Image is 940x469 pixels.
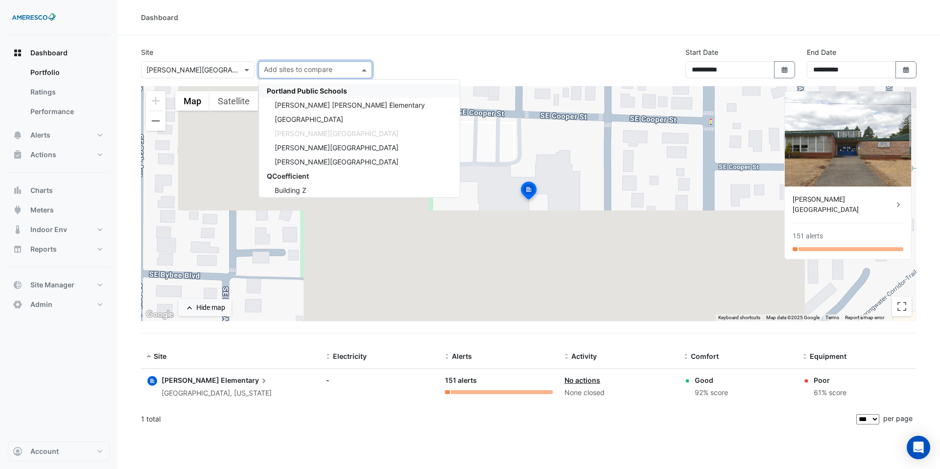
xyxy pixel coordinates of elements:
[8,125,110,145] button: Alerts
[814,375,846,385] div: Poor
[162,388,272,399] div: [GEOGRAPHIC_DATA], [US_STATE]
[23,102,110,121] a: Performance
[196,303,225,313] div: Hide map
[807,47,836,57] label: End Date
[210,91,258,111] button: Show satellite imagery
[12,8,56,27] img: Company Logo
[810,352,846,360] span: Equipment
[892,297,912,316] button: Toggle fullscreen view
[23,63,110,82] a: Portfolio
[154,352,166,360] span: Site
[785,92,911,187] img: Kelly Elementary
[275,143,399,152] span: [PERSON_NAME][GEOGRAPHIC_DATA]
[685,47,718,57] label: Start Date
[275,101,425,109] span: [PERSON_NAME] [PERSON_NAME] Elementary
[262,64,332,77] div: Add sites to compare
[8,442,110,461] button: Account
[902,66,911,74] fa-icon: Select Date
[8,43,110,63] button: Dashboard
[13,186,23,195] app-icon: Charts
[907,436,930,459] div: Open Intercom Messenger
[883,414,913,422] span: per page
[825,315,839,320] a: Terms (opens in new tab)
[275,158,399,166] span: [PERSON_NAME][GEOGRAPHIC_DATA]
[8,295,110,314] button: Admin
[30,130,50,140] span: Alerts
[13,205,23,215] app-icon: Meters
[13,150,23,160] app-icon: Actions
[162,376,219,384] span: [PERSON_NAME]
[691,352,719,360] span: Comfort
[30,186,53,195] span: Charts
[13,244,23,254] app-icon: Reports
[8,220,110,239] button: Indoor Env
[780,66,789,74] fa-icon: Select Date
[141,47,153,57] label: Site
[146,111,165,131] button: Zoom out
[845,315,884,320] a: Report a map error
[30,446,59,456] span: Account
[445,375,553,386] div: 151 alerts
[13,280,23,290] app-icon: Site Manager
[30,300,52,309] span: Admin
[695,387,728,399] div: 92% score
[8,63,110,125] div: Dashboard
[13,48,23,58] app-icon: Dashboard
[23,82,110,102] a: Ratings
[452,352,472,360] span: Alerts
[13,130,23,140] app-icon: Alerts
[143,308,176,321] img: Google
[766,315,820,320] span: Map data ©2025 Google
[178,299,232,316] button: Hide map
[695,375,728,385] div: Good
[175,91,210,111] button: Show street map
[518,180,540,204] img: site-pin-selected.svg
[13,300,23,309] app-icon: Admin
[30,280,74,290] span: Site Manager
[793,194,893,215] div: [PERSON_NAME][GEOGRAPHIC_DATA]
[259,80,460,197] div: Options List
[8,181,110,200] button: Charts
[13,225,23,234] app-icon: Indoor Env
[793,231,823,241] div: 151 alerts
[275,129,399,138] span: [PERSON_NAME][GEOGRAPHIC_DATA]
[146,91,165,111] button: Zoom in
[814,387,846,399] div: 61% score
[8,275,110,295] button: Site Manager
[564,376,600,384] a: No actions
[30,244,57,254] span: Reports
[30,150,56,160] span: Actions
[564,387,672,399] div: None closed
[141,407,854,431] div: 1 total
[143,308,176,321] a: Open this area in Google Maps (opens a new window)
[8,200,110,220] button: Meters
[275,115,343,123] span: [GEOGRAPHIC_DATA]
[30,225,67,234] span: Indoor Env
[571,352,597,360] span: Activity
[275,186,306,194] span: Building Z
[8,239,110,259] button: Reports
[267,87,347,95] span: Portland Public Schools
[326,375,434,385] div: -
[267,172,309,180] span: QCoefficient
[8,145,110,164] button: Actions
[333,352,367,360] span: Electricity
[141,12,178,23] div: Dashboard
[30,48,68,58] span: Dashboard
[221,375,269,386] span: Elementary
[30,205,54,215] span: Meters
[718,314,760,321] button: Keyboard shortcuts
